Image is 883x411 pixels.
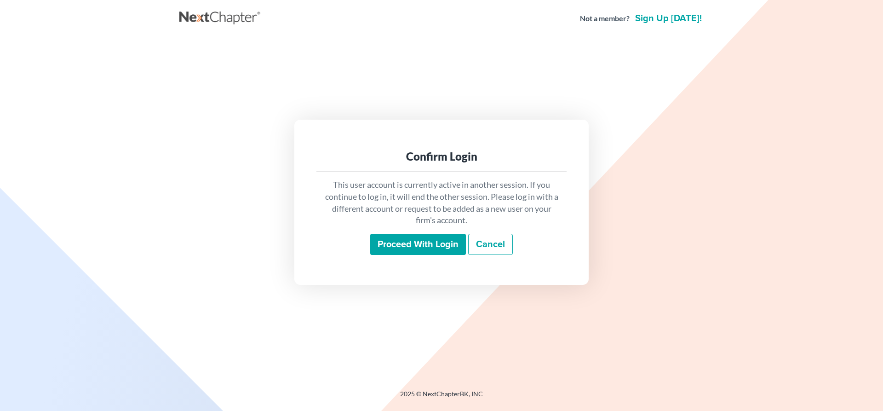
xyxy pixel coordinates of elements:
[370,234,466,255] input: Proceed with login
[633,14,704,23] a: Sign up [DATE]!
[468,234,513,255] a: Cancel
[179,389,704,406] div: 2025 © NextChapterBK, INC
[324,179,559,226] p: This user account is currently active in another session. If you continue to log in, it will end ...
[580,13,630,24] strong: Not a member?
[324,149,559,164] div: Confirm Login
